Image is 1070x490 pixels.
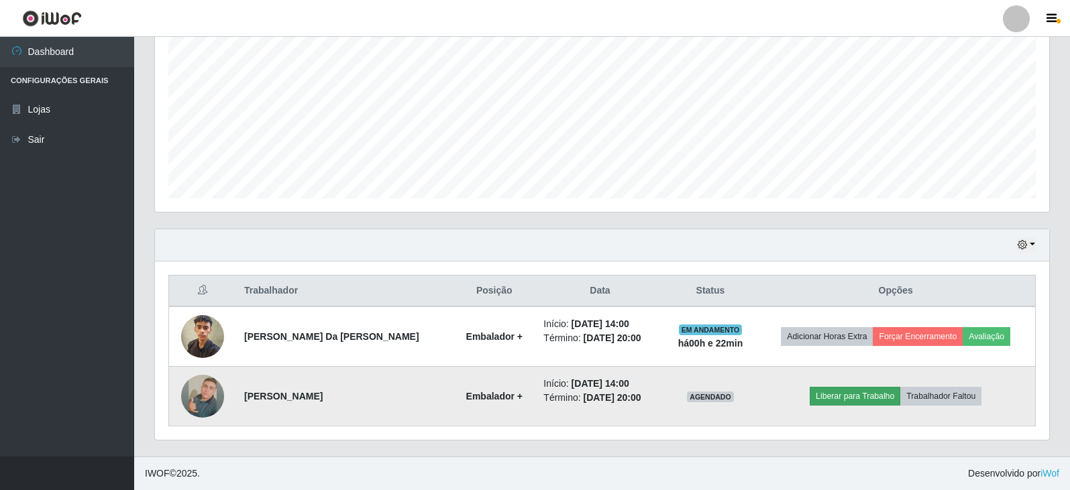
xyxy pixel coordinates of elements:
button: Liberar para Trabalho [810,387,900,406]
button: Forçar Encerramento [873,327,963,346]
button: Adicionar Horas Extra [781,327,873,346]
img: 1752515329237.jpeg [181,308,224,365]
th: Data [535,275,664,307]
time: [DATE] 14:00 [572,318,629,329]
strong: Embalador + [466,331,523,342]
li: Início: [543,377,656,391]
strong: Embalador + [466,391,523,402]
strong: há 00 h e 22 min [678,338,743,349]
th: Trabalhador [236,275,453,307]
span: AGENDADO [687,391,734,402]
time: [DATE] 20:00 [583,392,641,403]
span: IWOF [145,468,170,479]
time: [DATE] 14:00 [572,378,629,389]
span: © 2025 . [145,467,200,481]
th: Status [665,275,757,307]
time: [DATE] 20:00 [583,332,641,343]
th: Opções [756,275,1035,307]
strong: [PERSON_NAME] Da [PERSON_NAME] [244,331,419,342]
img: 1752573650429.jpeg [181,358,224,434]
span: EM ANDAMENTO [679,324,743,335]
button: Avaliação [963,327,1010,346]
li: Término: [543,331,656,345]
button: Trabalhador Faltou [900,387,981,406]
strong: [PERSON_NAME] [244,391,323,402]
a: iWof [1040,468,1059,479]
th: Posição [453,275,535,307]
li: Início: [543,317,656,331]
li: Término: [543,391,656,405]
img: CoreUI Logo [22,10,82,27]
span: Desenvolvido por [968,467,1059,481]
